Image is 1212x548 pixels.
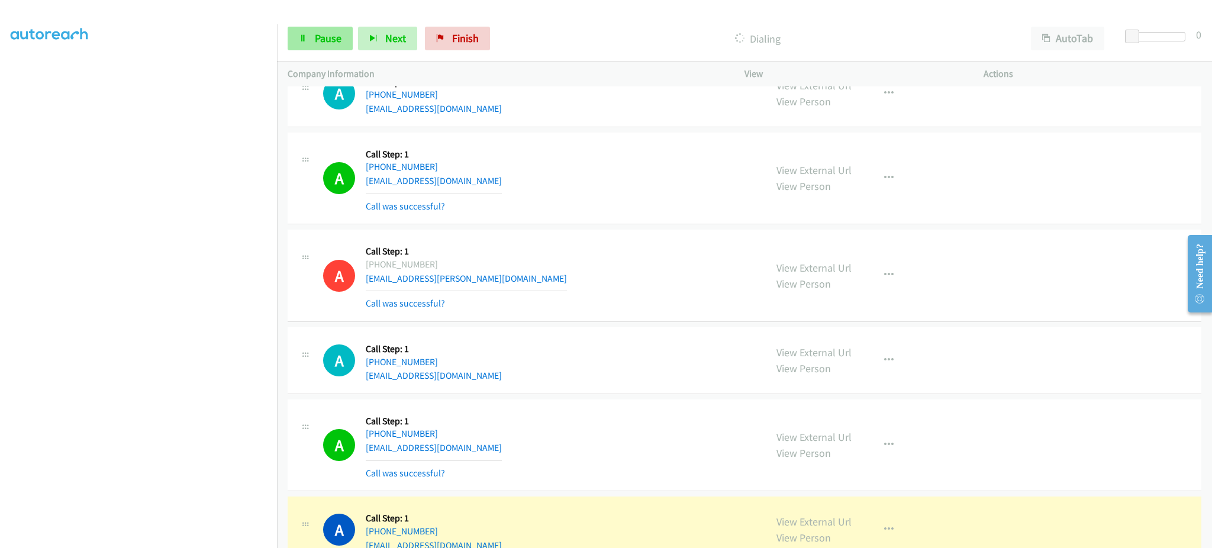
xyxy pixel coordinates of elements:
div: [PHONE_NUMBER] [366,257,567,272]
div: Delay between calls (in seconds) [1131,32,1185,41]
h5: Call Step: 1 [366,415,502,427]
p: Company Information [288,67,723,81]
a: Pause [288,27,353,50]
div: The call is yet to be attempted [323,344,355,376]
a: View Person [776,531,831,544]
span: Pause [315,31,341,45]
span: Next [385,31,406,45]
h1: A [323,260,355,292]
a: [EMAIL_ADDRESS][DOMAIN_NAME] [366,175,502,186]
a: Finish [425,27,490,50]
a: View Person [776,362,831,375]
a: Call was successful? [366,201,445,212]
a: [PHONE_NUMBER] [366,161,438,172]
h1: A [323,162,355,194]
a: View Person [776,446,831,460]
a: [PHONE_NUMBER] [366,526,438,537]
a: View External Url [776,430,852,444]
h1: A [323,344,355,376]
button: AutoTab [1031,27,1104,50]
a: [EMAIL_ADDRESS][DOMAIN_NAME] [366,442,502,453]
a: View Person [776,95,831,108]
p: Dialing [506,31,1010,47]
a: View External Url [776,346,852,359]
p: View [744,67,962,81]
a: View External Url [776,261,852,275]
h5: Call Step: 1 [366,149,502,160]
div: 0 [1196,27,1201,43]
span: Finish [452,31,479,45]
a: Call was successful? [366,468,445,479]
a: [PHONE_NUMBER] [366,356,438,368]
a: View Person [776,277,831,291]
a: Call was successful? [366,298,445,309]
h1: A [323,78,355,109]
h1: A [323,429,355,461]
a: [PHONE_NUMBER] [366,89,438,100]
div: The call is yet to be attempted [323,78,355,109]
a: [EMAIL_ADDRESS][DOMAIN_NAME] [366,370,502,381]
a: View External Url [776,515,852,528]
h1: A [323,514,355,546]
h5: Call Step: 1 [366,246,567,257]
h5: Call Step: 1 [366,512,502,524]
a: [EMAIL_ADDRESS][PERSON_NAME][DOMAIN_NAME] [366,273,567,284]
a: [EMAIL_ADDRESS][DOMAIN_NAME] [366,103,502,114]
h5: Call Step: 1 [366,343,502,355]
a: View External Url [776,163,852,177]
a: [PHONE_NUMBER] [366,428,438,439]
a: View External Url [776,79,852,92]
a: View Person [776,179,831,193]
iframe: Resource Center [1178,227,1212,321]
button: Next [358,27,417,50]
p: Actions [984,67,1201,81]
